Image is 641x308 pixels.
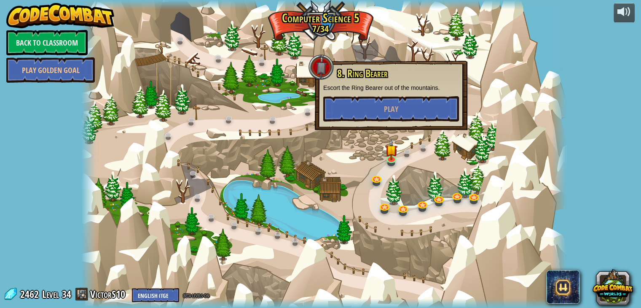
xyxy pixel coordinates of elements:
[90,287,128,301] a: VictorS10
[20,287,41,301] span: 2462
[62,287,71,301] span: 34
[6,30,88,55] a: Back to Classroom
[6,3,114,28] img: CodeCombat - Learn how to code by playing a game
[42,287,59,301] span: Level
[323,96,459,122] button: Play
[6,57,95,83] a: Play Golden Goal
[337,66,388,81] span: 8. Ring Bearer
[385,139,397,160] img: level-banner-started.png
[323,84,459,92] p: Escort the Ring Bearer out of the mountains.
[384,104,398,114] span: Play
[183,291,209,299] span: beta levels on
[614,3,635,23] button: Adjust volume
